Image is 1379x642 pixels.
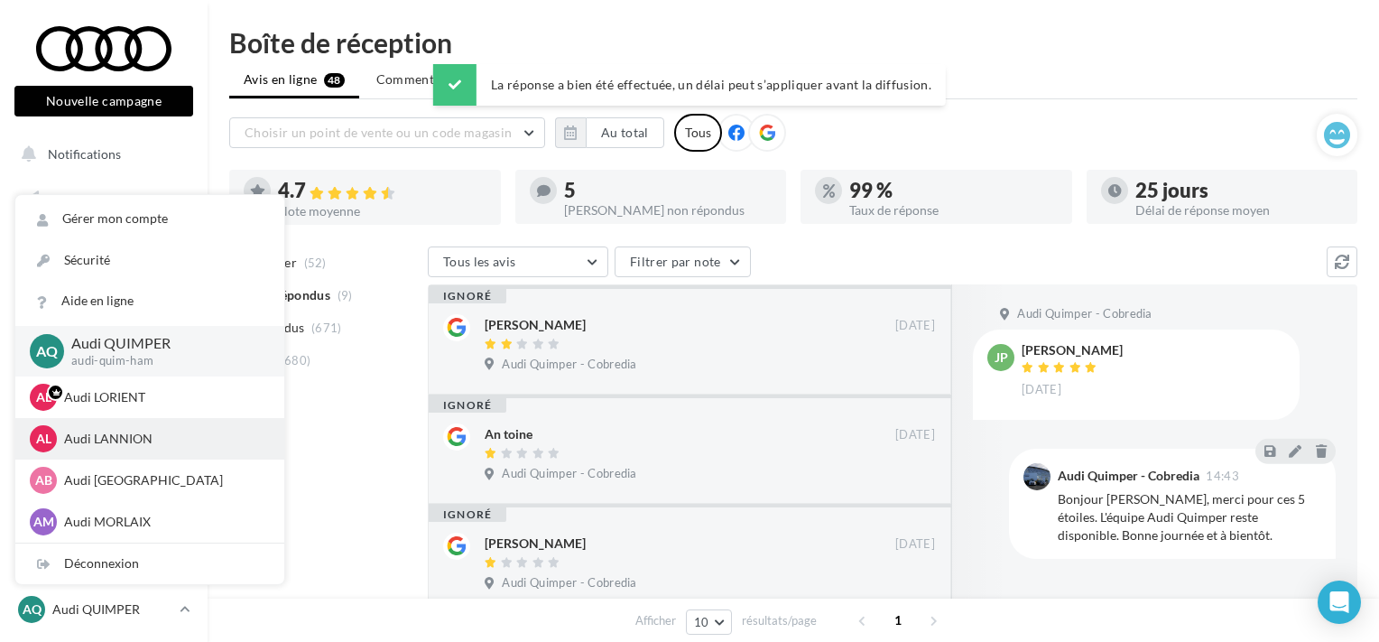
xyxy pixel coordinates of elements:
[71,333,255,354] p: Audi QUIMPER
[11,317,197,355] a: Campagnes
[674,114,722,152] div: Tous
[36,388,51,406] span: AL
[64,430,263,448] p: Audi LANNION
[229,117,545,148] button: Choisir un point de vente ou un code magasin
[429,289,506,303] div: ignoré
[428,247,608,277] button: Tous les avis
[14,86,193,116] button: Nouvelle campagne
[742,612,817,629] span: résultats/page
[15,281,284,321] a: Aide en ligne
[564,181,773,200] div: 5
[64,513,263,531] p: Audi MORLAIX
[895,318,935,334] span: [DATE]
[1058,490,1321,544] div: Bonjour [PERSON_NAME], merci pour ces 5 étoiles. L'équipe Audi Quimper reste disponible. Bonne jo...
[229,29,1357,56] div: Boîte de réception
[502,357,636,373] span: Audi Quimper - Cobredia
[694,615,709,629] span: 10
[849,204,1058,217] div: Taux de réponse
[11,406,197,460] a: PLV et print personnalisable
[15,240,284,281] a: Sécurité
[11,135,190,173] button: Notifications
[33,513,54,531] span: AM
[245,125,512,140] span: Choisir un point de vente ou un code magasin
[502,575,636,591] span: Audi Quimper - Cobredia
[1135,204,1344,217] div: Délai de réponse moyen
[281,353,311,368] span: (680)
[1022,382,1061,398] span: [DATE]
[15,199,284,239] a: Gérer mon compte
[52,600,172,619] p: Audi QUIMPER
[1017,306,1152,322] span: Audi Quimper - Cobredia
[895,427,935,443] span: [DATE]
[849,181,1058,200] div: 99 %
[555,117,664,148] button: Au total
[304,256,327,270] span: (52)
[11,181,197,219] a: Opérations
[14,592,193,627] a: AQ Audi QUIMPER
[564,204,773,217] div: [PERSON_NAME] non répondus
[36,340,58,361] span: AQ
[11,272,197,310] a: Visibilité en ligne
[11,225,197,264] a: Boîte de réception48
[1022,344,1123,357] div: [PERSON_NAME]
[47,191,110,207] span: Opérations
[35,471,52,489] span: AB
[278,181,486,201] div: 4.7
[48,146,121,162] span: Notifications
[485,425,532,443] div: An toine
[11,361,197,399] a: Médiathèque
[502,466,636,482] span: Audi Quimper - Cobredia
[429,507,506,522] div: ignoré
[485,535,586,553] div: [PERSON_NAME]
[586,117,664,148] button: Au total
[686,609,732,635] button: 10
[71,353,255,369] p: audi-quim-ham
[1135,181,1344,200] div: 25 jours
[1206,470,1239,482] span: 14:43
[15,544,284,584] div: Déconnexion
[884,606,912,635] span: 1
[615,247,751,277] button: Filtrer par note
[429,398,506,413] div: ignoré
[36,430,51,448] span: AL
[64,388,263,406] p: Audi LORIENT
[278,205,486,218] div: Note moyenne
[1318,581,1361,624] div: Open Intercom Messenger
[443,254,516,269] span: Tous les avis
[995,349,1008,367] span: JP
[635,612,676,629] span: Afficher
[64,471,263,489] p: Audi [GEOGRAPHIC_DATA]
[23,600,42,619] span: AQ
[376,70,463,88] span: Commentaires
[311,321,342,335] span: (671)
[895,536,935,553] span: [DATE]
[1058,470,1199,482] div: Audi Quimper - Cobredia
[433,64,946,106] div: La réponse a bien été effectuée, un délai peut s’appliquer avant la diffusion.
[485,316,586,334] div: [PERSON_NAME]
